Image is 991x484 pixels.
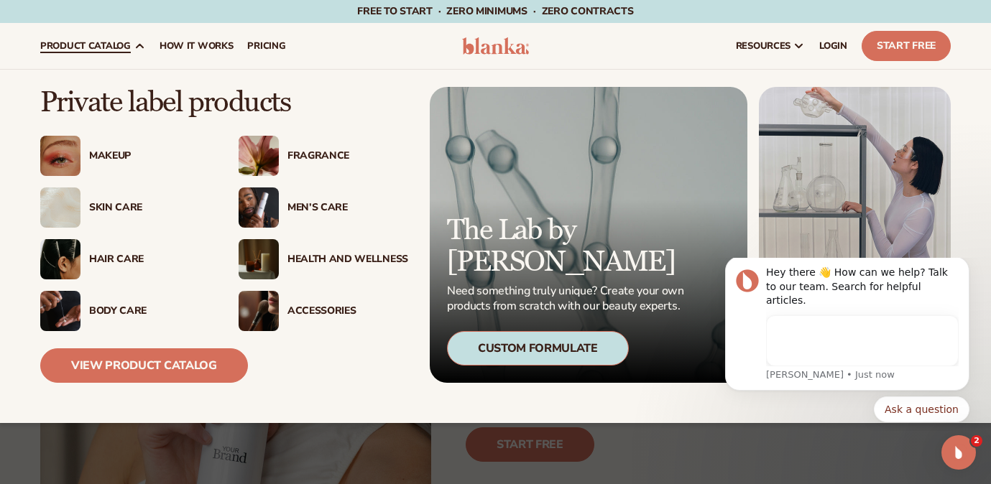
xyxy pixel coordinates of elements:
div: Makeup [89,150,210,162]
div: Fragrance [287,150,408,162]
div: Message content [63,8,255,108]
a: Start Free [862,31,951,61]
img: Female in lab with equipment. [759,87,951,383]
p: The Lab by [PERSON_NAME] [447,215,688,278]
span: pricing [247,40,285,52]
a: View Product Catalog [40,348,248,383]
button: Quick reply: Ask a question [170,139,266,164]
span: product catalog [40,40,131,52]
a: Male hand applying moisturizer. Body Care [40,291,210,331]
div: Skin Care [89,202,210,214]
div: Hey there 👋 How can we help? Talk to our team. Search for helpful articles. [63,8,255,50]
a: Microscopic product formula. The Lab by [PERSON_NAME] Need something truly unique? Create your ow... [430,87,747,383]
img: Female with glitter eye makeup. [40,136,80,176]
span: How It Works [160,40,234,52]
p: Message from Lee, sent Just now [63,111,255,124]
img: Profile image for Lee [32,11,55,34]
img: Female with makeup brush. [239,291,279,331]
a: resources [729,23,812,69]
div: Quick reply options [22,139,266,164]
img: Candles and incense on table. [239,239,279,279]
img: logo [462,37,530,55]
img: Cream moisturizer swatch. [40,187,80,228]
img: Male hand applying moisturizer. [40,291,80,331]
img: Male holding moisturizer bottle. [239,187,279,228]
iframe: Intercom notifications message [704,258,991,431]
a: Female with glitter eye makeup. Makeup [40,136,210,176]
div: Body Care [89,305,210,317]
span: LOGIN [819,40,847,52]
span: Free to start · ZERO minimums · ZERO contracts [357,4,633,18]
img: Female hair pulled back with clips. [40,239,80,279]
span: 2 [971,435,982,447]
span: resources [736,40,791,52]
a: pricing [240,23,292,69]
iframe: Intercom live chat [941,435,976,470]
div: Health And Wellness [287,253,408,266]
a: Female hair pulled back with clips. Hair Care [40,239,210,279]
a: LOGIN [812,23,854,69]
div: Accessories [287,305,408,317]
div: Custom Formulate [447,331,629,366]
div: Hair Care [89,253,210,266]
a: Male holding moisturizer bottle. Men’s Care [239,187,408,228]
img: Pink blooming flower. [239,136,279,176]
a: Pink blooming flower. Fragrance [239,136,408,176]
a: Cream moisturizer swatch. Skin Care [40,187,210,228]
a: Candles and incense on table. Health And Wellness [239,239,408,279]
a: product catalog [33,23,152,69]
a: Female with makeup brush. Accessories [239,291,408,331]
p: Need something truly unique? Create your own products from scratch with our beauty experts. [447,284,688,314]
div: Men’s Care [287,202,408,214]
p: Private label products [40,87,408,118]
a: How It Works [152,23,241,69]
